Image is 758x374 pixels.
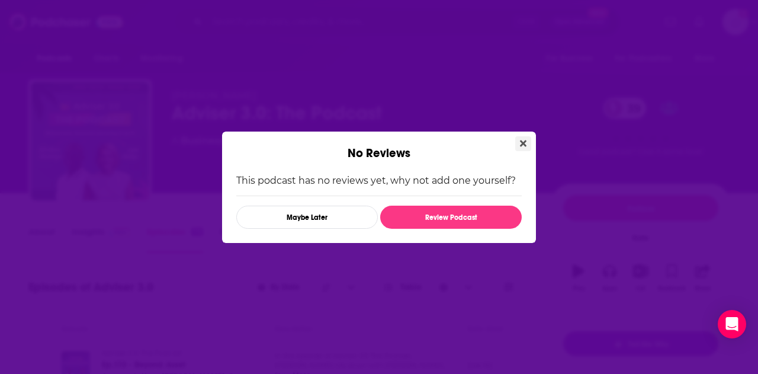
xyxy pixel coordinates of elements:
button: Maybe Later [236,206,378,229]
div: Open Intercom Messenger [718,310,746,338]
button: Review Podcast [380,206,522,229]
button: Close [515,136,531,151]
p: This podcast has no reviews yet, why not add one yourself? [236,175,522,186]
div: No Reviews [222,132,536,161]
